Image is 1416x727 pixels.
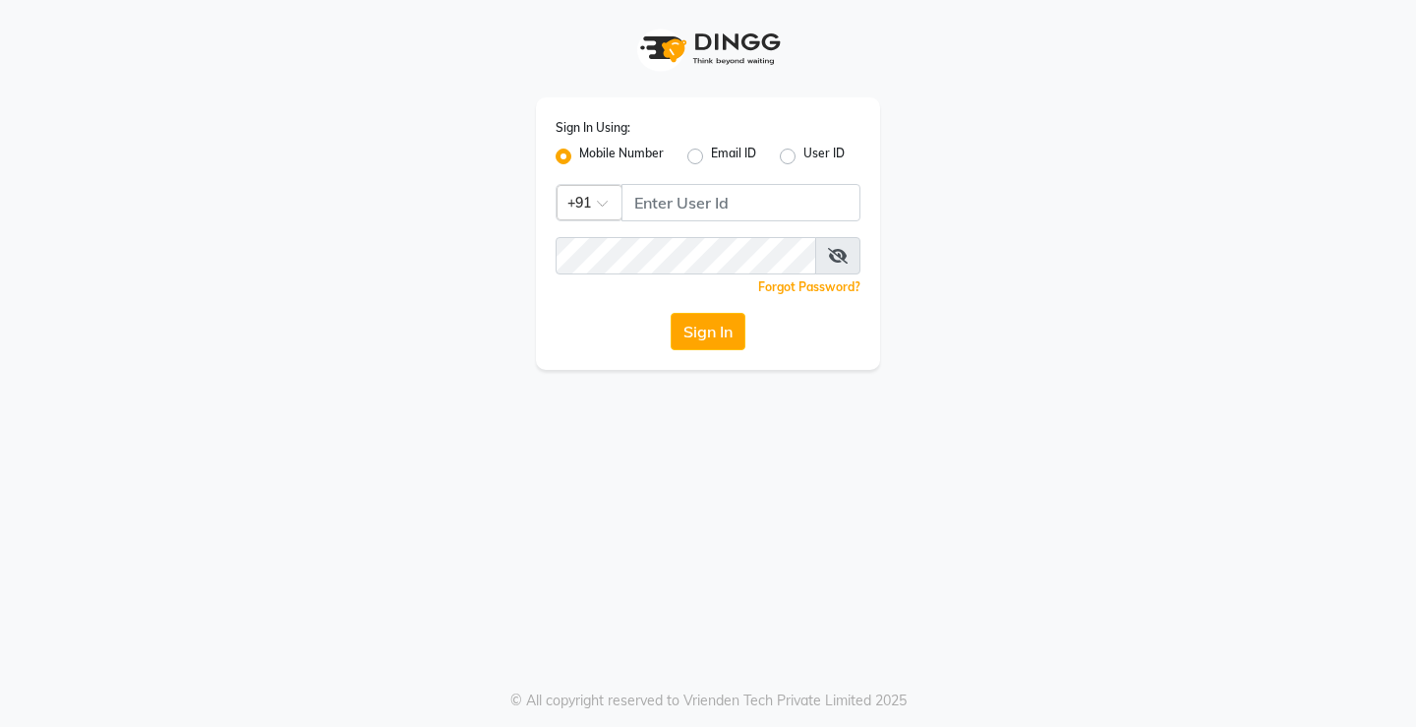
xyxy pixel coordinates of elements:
[579,145,664,168] label: Mobile Number
[629,20,787,78] img: logo1.svg
[671,313,745,350] button: Sign In
[803,145,845,168] label: User ID
[556,119,630,137] label: Sign In Using:
[556,237,816,274] input: Username
[758,279,860,294] a: Forgot Password?
[621,184,860,221] input: Username
[711,145,756,168] label: Email ID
